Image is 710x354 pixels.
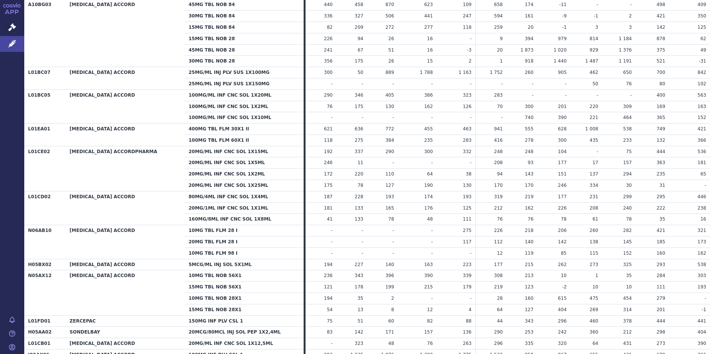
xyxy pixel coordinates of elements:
[525,194,533,199] span: 219
[525,183,533,188] span: 170
[589,47,598,53] span: 929
[470,160,472,165] span: -
[185,33,304,44] th: 15MG TBL NOB 28
[362,228,363,233] span: -
[386,138,394,143] span: 384
[185,191,304,202] th: 80MG/4ML INF CNC SOL 1X4ML
[386,2,394,7] span: 870
[386,25,394,30] span: 272
[362,239,363,244] span: -
[501,81,503,86] span: -
[388,58,394,64] span: 26
[697,149,706,154] span: 536
[463,2,472,7] span: 109
[427,216,433,222] span: 48
[331,115,332,120] span: -
[66,124,185,146] th: [MEDICAL_DATA] ACCORD
[623,115,632,120] span: 464
[585,58,598,64] span: 1 487
[558,183,567,188] span: 246
[424,13,433,19] span: 441
[525,228,533,233] span: 218
[324,171,333,177] span: 172
[424,183,433,188] span: 190
[185,157,304,169] th: 20MG/ML INF CNC SOL 1X5ML
[565,92,566,98] span: -
[558,149,567,154] span: 104
[562,13,567,19] span: -9
[558,36,567,41] span: 979
[500,36,503,41] span: 9
[623,171,632,177] span: 294
[357,183,363,188] span: 78
[589,194,598,199] span: 231
[497,171,503,177] span: 94
[327,216,332,222] span: 41
[623,160,632,165] span: 157
[463,92,472,98] span: 323
[525,58,533,64] span: 918
[355,2,364,7] span: 458
[697,104,706,109] span: 163
[525,36,533,41] span: 394
[324,205,333,211] span: 181
[424,149,433,154] span: 300
[697,92,706,98] span: 563
[494,126,503,132] span: 941
[463,194,472,199] span: 193
[528,160,533,165] span: 93
[525,171,533,177] span: 143
[470,81,472,86] span: -
[185,124,304,135] th: 400MG TBL FLM 30X1 II
[386,104,394,109] span: 130
[324,126,333,132] span: 621
[630,2,632,7] span: -
[424,104,433,109] span: 162
[185,112,304,124] th: 100MG/ML INF CNC SOL 1X10ML
[520,47,533,53] span: 1 873
[697,13,706,19] span: 350
[697,126,706,132] span: 421
[463,239,472,244] span: 117
[558,239,567,244] span: 142
[558,104,567,109] span: 201
[660,183,665,188] span: 31
[553,47,566,53] span: 1 020
[355,58,364,64] span: 175
[501,115,503,120] span: -
[528,25,533,30] span: 20
[594,13,598,19] span: -1
[494,2,503,7] span: 658
[392,228,394,233] span: -
[494,228,503,233] span: 226
[424,92,433,98] span: 386
[185,202,304,214] th: 20MG/1ML INF CNC SOL 1X1ML
[24,124,66,146] th: L01EA01
[386,149,394,154] span: 290
[558,70,567,75] span: 905
[697,228,706,233] span: 321
[463,25,472,30] span: 118
[623,228,632,233] span: 282
[324,13,333,19] span: 336
[597,149,598,154] span: -
[657,171,665,177] span: 235
[355,104,364,109] span: 175
[525,205,533,211] span: 162
[324,160,333,165] span: 246
[459,70,472,75] span: 1 163
[657,194,665,199] span: 295
[657,13,665,19] span: 421
[701,171,706,177] span: 65
[589,183,598,188] span: 334
[324,183,333,188] span: 175
[420,70,433,75] span: 1 788
[470,115,472,120] span: -
[528,216,533,222] span: 76
[324,70,333,75] span: 300
[697,81,706,86] span: 102
[324,194,333,199] span: 187
[589,205,598,211] span: 208
[497,104,503,109] span: 70
[657,239,665,244] span: 185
